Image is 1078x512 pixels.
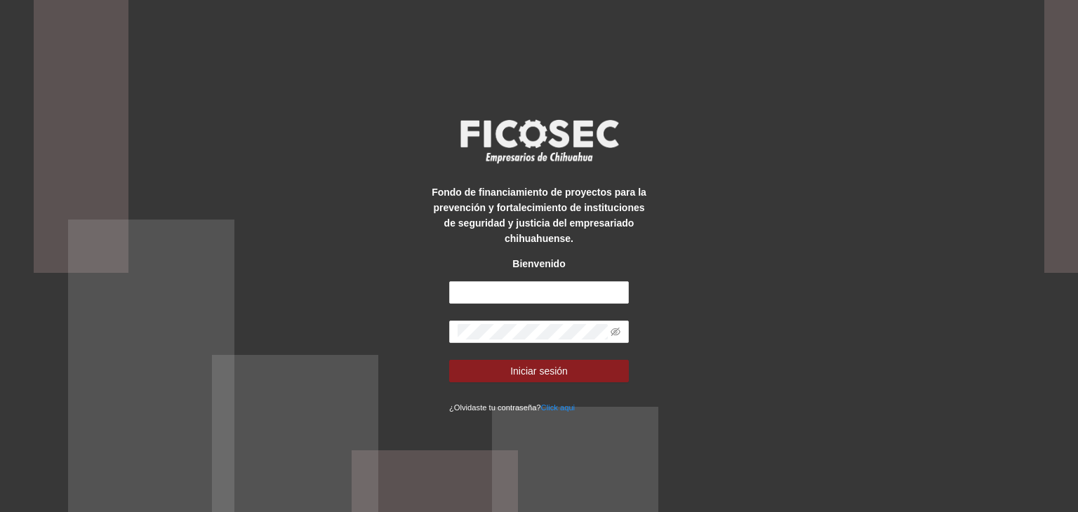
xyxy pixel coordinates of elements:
[510,363,568,379] span: Iniciar sesión
[451,115,627,167] img: logo
[611,327,620,337] span: eye-invisible
[449,360,629,382] button: Iniciar sesión
[449,403,575,412] small: ¿Olvidaste tu contraseña?
[541,403,575,412] a: Click aqui
[432,187,646,244] strong: Fondo de financiamiento de proyectos para la prevención y fortalecimiento de instituciones de seg...
[512,258,565,269] strong: Bienvenido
